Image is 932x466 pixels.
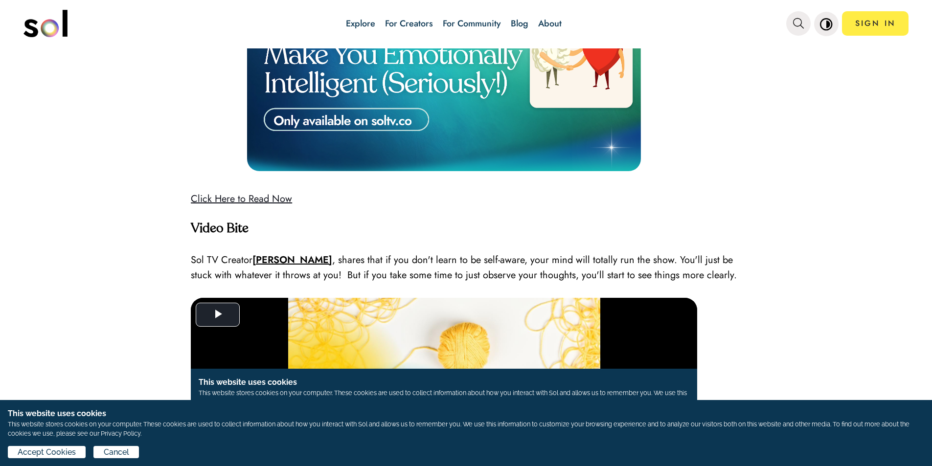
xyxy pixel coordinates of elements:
[191,253,737,282] span: , shares that if you don't learn to be self-aware, your mind will totally run the show. You'll ju...
[104,446,129,458] span: Cancel
[191,222,249,235] strong: Video Bite
[104,127,129,139] span: Cancel
[18,127,76,139] span: Accept Cookies
[8,446,86,458] button: Accept Cookies
[93,446,138,458] button: Cancel
[191,253,252,267] span: Sol TV Creator
[191,192,292,206] a: Click Here to Read Now
[252,253,332,267] a: [PERSON_NAME]
[5,5,49,29] button: Play Video
[8,79,499,90] h1: This website uses cookies
[443,17,501,30] a: For Community
[538,17,562,30] a: About
[842,11,909,36] a: SIGN IN
[346,17,375,30] a: Explore
[8,408,924,420] h1: This website uses cookies
[93,127,138,139] button: Cancel
[8,90,499,119] p: This website stores cookies on your computer. These cookies are used to collect information about...
[18,446,76,458] span: Accept Cookies
[8,420,924,438] p: This website stores cookies on your computer. These cookies are used to collect information about...
[8,127,86,139] button: Accept Cookies
[23,6,909,41] nav: main navigation
[23,10,68,37] img: logo
[385,17,433,30] a: For Creators
[511,17,528,30] a: Blog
